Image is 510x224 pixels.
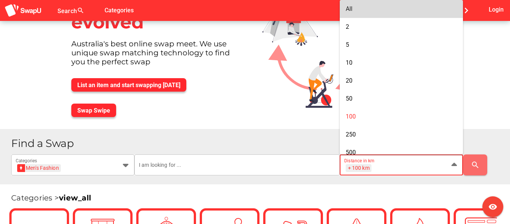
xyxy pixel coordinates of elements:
button: List an item and start swapping [DATE] [71,78,186,92]
span: 100 [346,113,356,120]
span: Swap Swipe [77,107,110,114]
span: 250 [346,131,356,138]
span: All [346,5,352,12]
img: aSD8y5uGLpzPJLYTcYcjNu3laj1c05W5KWf0Ds+Za8uybjssssuu+yyyy677LKX2n+PWMSDJ9a87AAAAABJRU5ErkJggg== [4,4,42,18]
div: Australia's best online swap meet. We use unique swap matching technology to find you the perfect... [65,39,251,72]
div: Men's Fashion [19,164,59,172]
span: 5 [346,41,349,48]
button: Login [487,3,506,16]
span: 2 [346,23,349,30]
i: chevron_right [461,5,472,16]
span: Categories [105,4,134,16]
h1: Find a Swap [11,138,504,149]
button: Swap Swipe [71,104,116,117]
span: 20 [346,77,352,84]
i: search [471,160,480,169]
a: view_all [59,193,91,202]
div: + 100 km [348,165,370,171]
input: I am looking for ... [139,154,335,175]
span: Login [489,4,504,15]
i: false [93,6,102,15]
button: Categories [99,3,140,18]
span: 10 [346,59,352,66]
span: Categories > [11,193,91,202]
i: visibility [488,202,497,211]
span: 500 [346,149,356,156]
a: Categories [99,6,140,13]
span: List an item and start swapping [DATE] [77,82,180,89]
span: 50 [346,95,352,102]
